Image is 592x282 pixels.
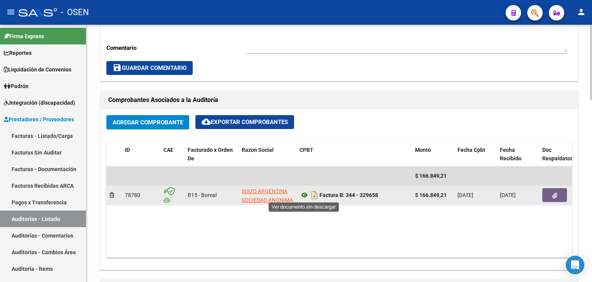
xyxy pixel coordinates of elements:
[309,189,320,201] i: Descargar documento
[415,173,447,179] span: $ 166.849,21
[457,192,473,198] span: [DATE]
[320,192,378,198] strong: Factura B: 344 - 329658
[4,49,32,57] span: Reportes
[188,147,233,162] span: Facturado x Orden De
[497,142,539,167] datatable-header-cell: Fecha Recibido
[106,61,193,75] button: Guardar Comentario
[4,32,44,41] span: Firma Express
[195,115,294,129] button: Exportar Comprobantes
[457,147,485,153] span: Fecha Cpbt
[106,115,189,129] button: Agregar Comprobante
[577,7,586,17] mat-icon: person
[188,192,217,198] span: B15 - Boreal
[113,65,187,71] span: Guardar Comentario
[160,142,185,167] datatable-header-cell: CAE
[415,147,431,153] span: Monto
[566,256,584,274] div: Open Intercom Messenger
[108,94,570,106] h1: Comprobantes Asociados a la Auditoría
[4,115,74,124] span: Prestadores / Proveedores
[500,192,516,198] span: [DATE]
[122,142,160,167] datatable-header-cell: ID
[6,7,15,17] mat-icon: menu
[163,147,173,153] span: CAE
[415,192,447,198] strong: $ 166.849,21
[4,65,71,74] span: Liquidación de Convenios
[299,147,313,153] span: CPBT
[113,119,183,126] span: Agregar Comprobante
[500,147,521,162] span: Fecha Recibido
[4,99,75,107] span: Integración (discapacidad)
[202,117,211,126] mat-icon: cloud_download
[202,119,288,126] span: Exportar Comprobantes
[296,142,412,167] datatable-header-cell: CPBT
[185,142,239,167] datatable-header-cell: Facturado x Orden De
[106,44,246,52] p: Comentario
[61,4,89,21] span: - OSEN
[454,142,497,167] datatable-header-cell: Fecha Cpbt
[239,142,296,167] datatable-header-cell: Razon Social
[412,142,454,167] datatable-header-cell: Monto
[113,63,122,72] mat-icon: save
[542,147,577,162] span: Doc Respaldatoria
[539,142,585,167] datatable-header-cell: Doc Respaldatoria
[242,188,293,203] span: SUIZO ARGENTINA SOCIEDAD ANONIMA
[125,192,140,198] span: 78780
[4,82,29,90] span: Padrón
[242,147,274,153] span: Razon Social
[125,147,130,153] span: ID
